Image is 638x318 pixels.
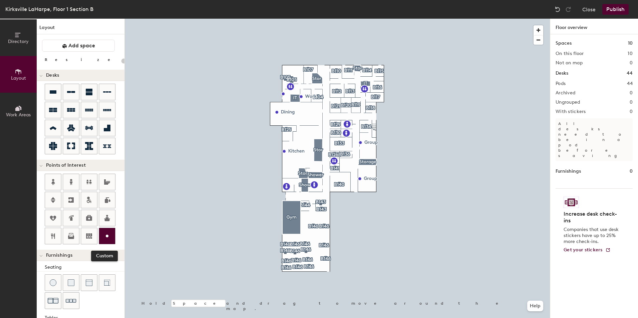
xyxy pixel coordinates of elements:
[602,4,629,15] button: Publish
[564,247,603,253] span: Get your stickers
[556,100,580,105] h2: Ungrouped
[554,6,561,13] img: Undo
[46,73,59,78] span: Desks
[99,228,115,244] button: Custom
[68,279,74,286] img: Cushion
[564,247,611,253] a: Get your stickers
[45,292,61,309] button: Couch (x2)
[556,109,586,114] h2: With stickers
[63,292,79,309] button: Couch (x3)
[627,81,633,86] h2: 44
[50,279,56,286] img: Stool
[5,5,93,13] div: Kirksville LaHarpe, Floor 1 Section B
[556,118,633,161] p: All desks need to be in a pod before saving
[630,168,633,175] h1: 0
[556,90,575,96] h2: Archived
[565,6,572,13] img: Redo
[6,112,31,118] span: Work Areas
[630,90,633,96] h2: 0
[48,295,58,306] img: Couch (x2)
[81,274,97,291] button: Couch (middle)
[630,60,633,66] h2: 0
[8,39,29,44] span: Directory
[628,51,633,56] h2: 10
[550,19,638,34] h1: Floor overview
[628,40,633,47] h1: 10
[68,42,95,49] span: Add space
[86,279,92,286] img: Couch (middle)
[99,274,115,291] button: Couch (corner)
[66,296,76,306] img: Couch (x3)
[556,51,584,56] h2: On this floor
[556,40,572,47] h1: Spaces
[630,100,633,105] h2: 0
[46,253,72,258] span: Furnishings
[37,24,124,34] h1: Layout
[582,4,596,15] button: Close
[627,70,633,77] h1: 44
[556,70,568,77] h1: Desks
[45,274,61,291] button: Stool
[46,163,86,168] span: Points of Interest
[45,57,118,62] div: Resize
[104,279,110,286] img: Couch (corner)
[11,75,26,81] span: Layout
[564,227,621,245] p: Companies that use desk stickers have up to 25% more check-ins.
[42,40,115,52] button: Add space
[564,211,621,224] h4: Increase desk check-ins
[556,60,583,66] h2: Not on map
[556,168,581,175] h1: Furnishings
[527,301,543,311] button: Help
[63,274,79,291] button: Cushion
[556,81,566,86] h2: Pods
[564,197,579,208] img: Sticker logo
[45,264,124,271] div: Seating
[630,109,633,114] h2: 0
